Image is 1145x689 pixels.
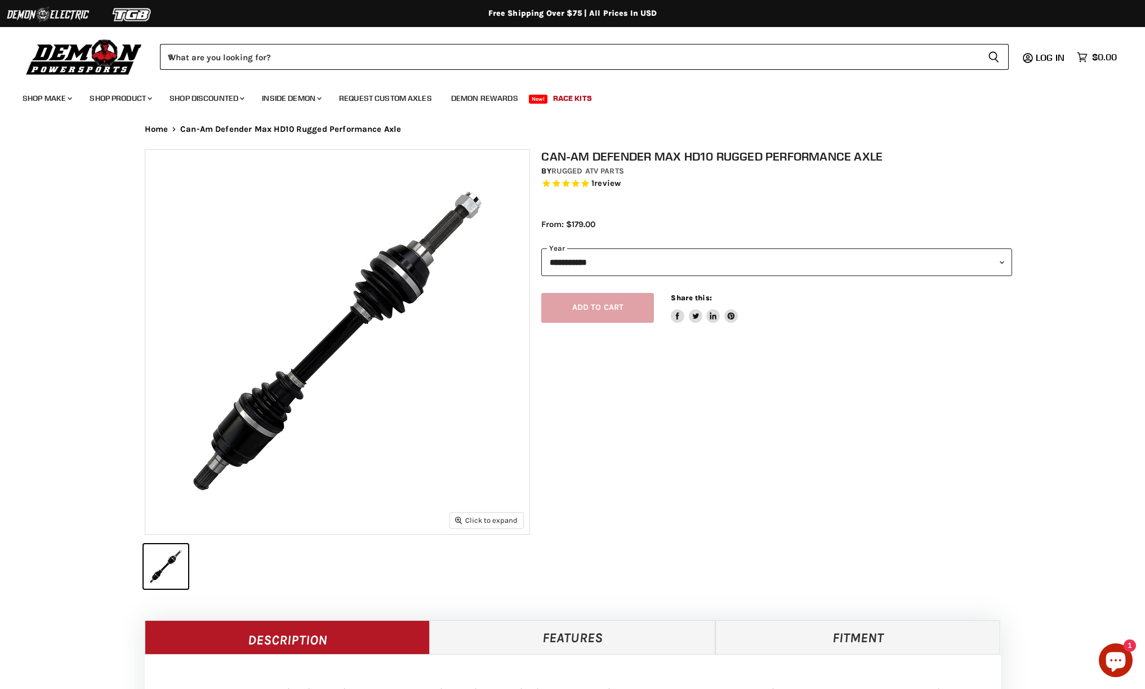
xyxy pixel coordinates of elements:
[979,44,1009,70] button: Search
[541,178,1012,190] span: Rated 5.0 out of 5 stars 1 reviews
[144,544,188,589] button: IMAGE thumbnail
[145,125,168,134] a: Home
[160,44,979,70] input: When autocomplete results are available use up and down arrows to review and enter to select
[455,516,518,524] span: Click to expand
[529,95,548,104] span: New!
[545,87,600,110] a: Race Kits
[122,8,1023,19] div: Free Shipping Over $75 | All Prices In USD
[14,87,79,110] a: Shop Make
[430,620,715,654] a: Features
[671,293,738,323] aside: Share this:
[1071,49,1122,65] a: $0.00
[594,178,621,188] span: review
[591,178,621,188] span: 1 reviews
[1031,52,1071,63] a: Log in
[541,165,1012,177] div: by
[23,37,146,77] img: Demon Powersports
[160,44,1009,70] form: Product
[81,87,159,110] a: Shop Product
[90,4,175,25] img: TGB Logo 2
[331,87,440,110] a: Request Custom Axles
[715,620,1001,654] a: Fitment
[1036,52,1064,63] span: Log in
[1095,643,1136,680] inbox-online-store-chat: Shopify online store chat
[253,87,328,110] a: Inside Demon
[161,87,251,110] a: Shop Discounted
[443,87,527,110] a: Demon Rewards
[450,513,523,528] button: Click to expand
[6,4,90,25] img: Demon Electric Logo 2
[541,149,1012,163] h1: Can-Am Defender Max HD10 Rugged Performance Axle
[14,82,1114,110] ul: Main menu
[541,248,1012,276] select: year
[180,125,401,134] span: Can-Am Defender Max HD10 Rugged Performance Axle
[145,620,430,654] a: Description
[671,294,711,302] span: Share this:
[122,125,1023,134] nav: Breadcrumbs
[541,219,595,229] span: From: $179.00
[145,150,529,534] img: IMAGE
[1092,52,1117,63] span: $0.00
[551,166,624,176] a: Rugged ATV Parts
